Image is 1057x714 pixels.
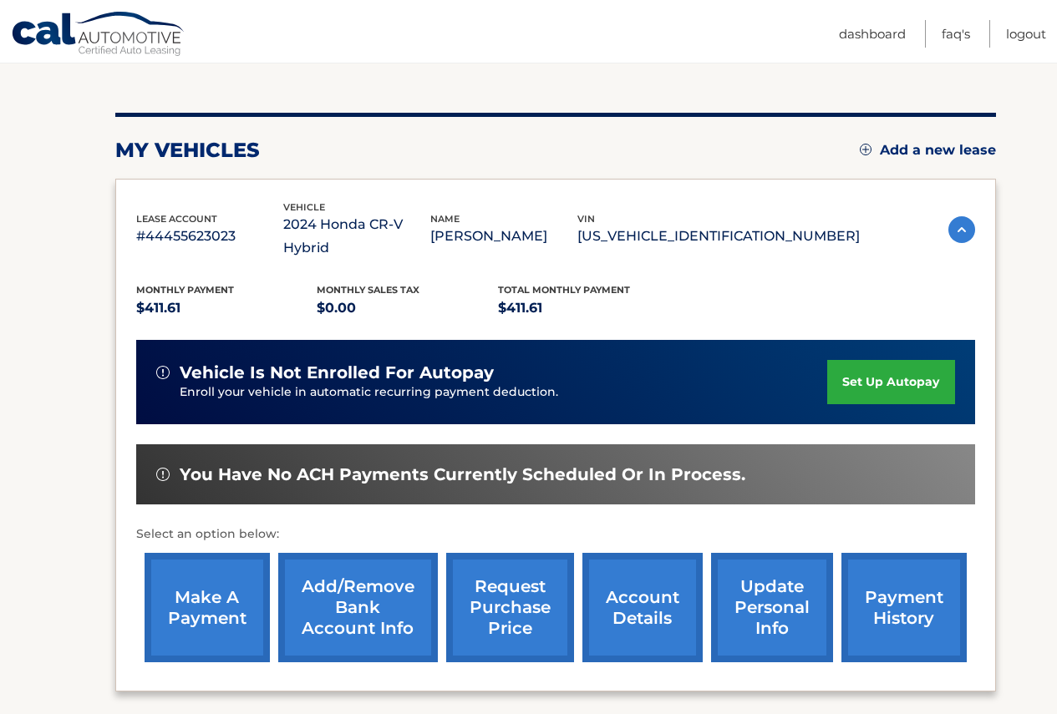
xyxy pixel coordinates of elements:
img: alert-white.svg [156,366,170,379]
p: $0.00 [317,296,498,320]
img: alert-white.svg [156,468,170,481]
p: #44455623023 [136,225,283,248]
a: make a payment [145,553,270,662]
a: Cal Automotive [11,11,186,59]
a: Add/Remove bank account info [278,553,438,662]
span: Monthly Payment [136,284,234,296]
a: Add a new lease [860,142,996,159]
a: FAQ's [942,20,970,48]
a: Dashboard [839,20,906,48]
img: add.svg [860,144,872,155]
p: $411.61 [136,296,318,320]
a: account details [582,553,703,662]
p: [PERSON_NAME] [430,225,577,248]
h2: my vehicles [115,138,260,163]
p: Select an option below: [136,524,975,544]
a: Logout [1006,20,1046,48]
a: update personal info [711,553,833,662]
span: You have no ACH payments currently scheduled or in process. [180,464,745,485]
span: name [430,213,460,225]
a: payment history [841,553,967,662]
span: Monthly sales Tax [317,284,419,296]
span: vehicle [283,201,325,213]
span: vehicle is not enrolled for autopay [180,362,494,383]
span: lease account [136,213,217,225]
a: set up autopay [827,360,954,404]
span: vin [577,213,595,225]
p: Enroll your vehicle in automatic recurring payment deduction. [180,383,828,402]
p: $411.61 [498,296,679,320]
a: request purchase price [446,553,574,662]
span: Total Monthly Payment [498,284,630,296]
img: accordion-active.svg [948,216,975,243]
p: [US_VEHICLE_IDENTIFICATION_NUMBER] [577,225,860,248]
p: 2024 Honda CR-V Hybrid [283,213,430,260]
